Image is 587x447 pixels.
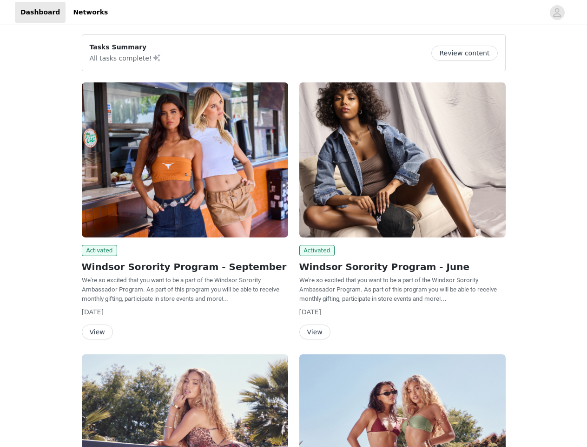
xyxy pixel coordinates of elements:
span: Activated [299,245,335,256]
span: We're so excited that you want to be a part of the Windsor Sorority Ambassador Program. As part o... [82,277,279,302]
a: Dashboard [15,2,66,23]
img: Windsor [299,82,506,237]
h2: Windsor Sorority Program - June [299,260,506,274]
h2: Windsor Sorority Program - September [82,260,288,274]
button: View [82,325,113,339]
span: We're so excited that you want to be a part of the Windsor Sorority Ambassador Program. As part o... [299,277,497,302]
img: Windsor [82,82,288,237]
a: Networks [67,2,113,23]
span: [DATE] [82,308,104,316]
span: Activated [82,245,118,256]
a: View [82,329,113,336]
p: All tasks complete! [90,52,161,63]
span: [DATE] [299,308,321,316]
div: avatar [553,5,561,20]
p: Tasks Summary [90,42,161,52]
a: View [299,329,330,336]
button: Review content [431,46,497,61]
button: View [299,325,330,339]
